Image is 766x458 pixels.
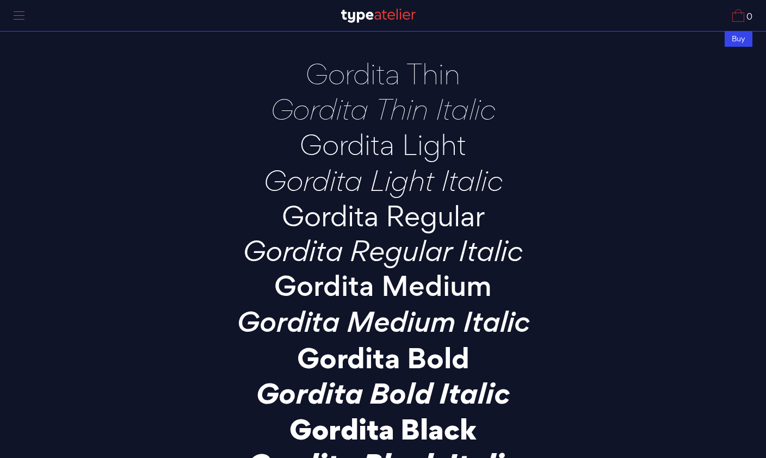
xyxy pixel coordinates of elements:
[193,378,573,408] p: Gordita Bold Italic
[193,165,573,195] p: Gordita Light Italic
[725,31,752,47] div: Buy
[193,129,573,159] p: Gordita Light
[193,94,573,124] p: Gordita Thin Italic
[193,271,573,301] p: Gordita Medium
[732,9,752,22] a: 0
[193,201,573,231] p: Gordita Regular
[193,413,573,443] p: Gordita Black
[732,9,744,22] img: Cart_Icon.svg
[193,59,573,89] p: Gordita Thin
[193,343,573,373] p: Gordita Bold
[744,13,752,22] span: 0
[341,9,416,23] img: TA_Logo.svg
[193,307,573,337] p: Gordita Medium Italic
[193,236,573,266] p: Gordita Regular Italic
